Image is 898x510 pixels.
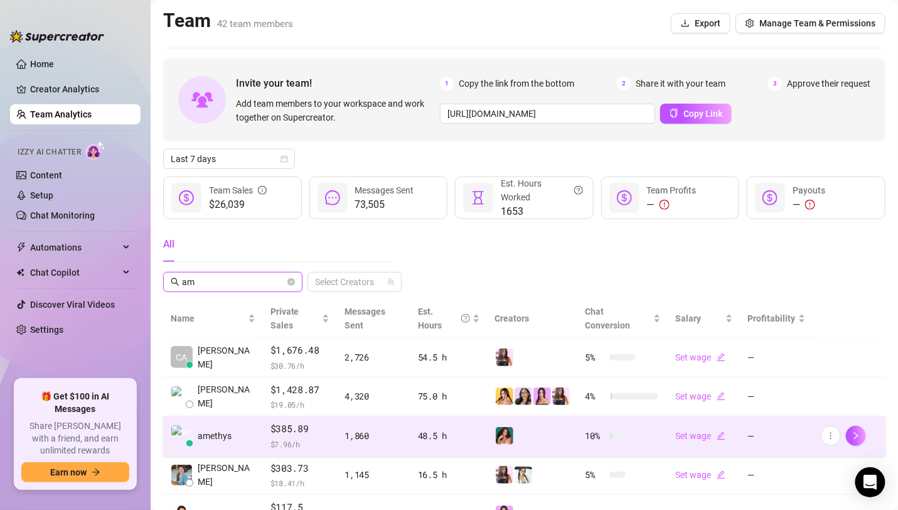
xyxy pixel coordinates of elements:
[50,467,87,477] span: Earn now
[163,9,293,33] h2: Team
[695,18,720,28] span: Export
[768,77,782,90] span: 3
[574,176,583,204] span: question-circle
[30,210,95,220] a: Chat Monitoring
[585,350,606,364] span: 5 %
[16,268,24,277] img: Chat Copilot
[30,237,119,258] span: Automations
[670,109,678,117] span: copy
[345,468,403,482] div: 1,145
[163,237,174,252] div: All
[676,391,725,401] a: Set wageedit
[585,429,606,443] span: 10 %
[270,438,330,450] span: $ 7.96 /h
[198,461,255,489] span: [PERSON_NAME]
[10,30,104,43] img: logo-BBDzfeDw.svg
[740,377,813,417] td: —
[717,470,725,479] span: edit
[793,197,825,212] div: —
[345,350,403,364] div: 2,726
[270,382,330,398] span: $1,428.87
[647,185,697,195] span: Team Profits
[270,359,330,372] span: $ 30.76 /h
[198,344,255,371] span: [PERSON_NAME]
[171,312,245,325] span: Name
[171,149,287,168] span: Last 7 days
[270,343,330,358] span: $1,676.48
[676,352,725,362] a: Set wageedit
[281,155,288,163] span: calendar
[471,190,486,205] span: hourglass
[585,468,606,482] span: 5 %
[179,190,194,205] span: dollar-circle
[270,461,330,476] span: $303.73
[676,470,725,480] a: Set wageedit
[270,398,330,411] span: $ 19.05 /h
[717,353,725,362] span: edit
[746,19,754,28] span: setting
[805,200,815,210] span: exclamation-circle
[258,183,267,197] span: info-circle
[740,456,813,496] td: —
[92,468,100,477] span: arrow-right
[171,425,192,446] img: amethys
[617,77,631,90] span: 2
[533,388,551,405] img: Rynn
[86,141,105,160] img: AI Chatter
[585,389,606,403] span: 4 %
[21,391,129,415] span: 🎁 Get $100 in AI Messages
[636,77,725,90] span: Share it with your team
[501,204,583,219] span: 1653
[735,13,885,33] button: Manage Team & Permissions
[617,190,632,205] span: dollar-circle
[30,190,53,200] a: Setup
[355,197,414,212] span: 73,505
[16,242,26,252] span: thunderbolt
[21,420,129,457] span: Share [PERSON_NAME] with a friend, and earn unlimited rewards
[30,59,54,69] a: Home
[176,350,188,364] span: CA
[793,185,825,195] span: Payouts
[18,146,81,158] span: Izzy AI Chatter
[683,109,722,119] span: Copy Link
[270,477,330,489] span: $ 18.41 /h
[676,431,725,441] a: Set wageedit
[30,263,119,283] span: Chat Copilot
[418,350,480,364] div: 54.5 h
[676,313,702,323] span: Salary
[30,79,131,99] a: Creator Analytics
[171,465,192,486] img: Beverly Llamosa
[171,278,179,286] span: search
[826,431,835,440] span: more
[855,467,885,497] div: Open Intercom Messenger
[681,19,690,28] span: download
[236,97,435,124] span: Add team members to your workspace and work together on Supercreator.
[488,300,578,338] th: Creators
[647,197,697,212] div: —
[496,466,513,484] img: Isla
[217,18,293,30] span: 42 team members
[717,392,725,401] span: edit
[418,389,480,403] div: 75.0 h
[198,382,255,410] span: [PERSON_NAME]
[515,466,532,484] img: Celine
[585,307,631,330] span: Chat Conversion
[270,307,299,330] span: Private Sales
[270,421,330,437] span: $385.89
[459,77,574,90] span: Copy the link from the bottom
[171,386,192,407] img: Paul James Sori…
[740,416,813,456] td: —
[287,278,295,286] button: close-circle
[182,275,285,289] input: Search members
[515,388,532,405] img: Sami
[30,300,115,310] a: Discover Viral Videos
[787,77,870,90] span: Approve their request
[387,278,395,286] span: team
[345,389,403,403] div: 4,320
[762,190,778,205] span: dollar-circle
[30,325,63,335] a: Settings
[461,305,470,332] span: question-circle
[209,197,267,212] span: $26,039
[355,185,414,195] span: Messages Sent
